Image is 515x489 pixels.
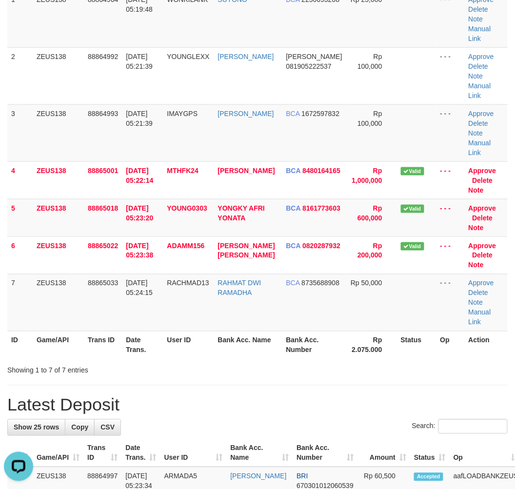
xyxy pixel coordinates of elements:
[88,204,118,212] span: 88865018
[7,199,33,236] td: 5
[167,204,207,212] span: YOUNG0303
[465,331,508,359] th: Action
[469,53,494,60] a: Approve
[469,139,491,156] a: Manual Link
[469,289,488,297] a: Delete
[167,110,198,117] span: IMAYGPS
[473,176,493,184] a: Delete
[473,214,493,222] a: Delete
[88,53,118,60] span: 88864992
[436,274,465,331] td: - - -
[167,53,210,60] span: YOUNGLEXX
[33,199,84,236] td: ZEUS138
[33,161,84,199] td: ZEUS138
[214,331,282,359] th: Bank Acc. Name
[436,47,465,104] td: - - -
[231,472,287,480] a: [PERSON_NAME]
[84,331,122,359] th: Trans ID
[469,62,488,70] a: Delete
[412,419,508,434] label: Search:
[14,424,59,431] span: Show 25 rows
[436,199,465,236] td: - - -
[167,242,205,250] span: ADAMM156
[469,72,483,80] a: Note
[469,5,488,13] a: Delete
[33,274,84,331] td: ZEUS138
[126,53,153,70] span: [DATE] 05:21:39
[286,242,301,250] span: BCA
[436,236,465,274] td: - - -
[33,439,83,467] th: Game/API: activate to sort column ascending
[121,439,160,467] th: Date Trans.: activate to sort column ascending
[282,331,347,359] th: Bank Acc. Number
[469,129,483,137] a: Note
[218,110,274,117] a: [PERSON_NAME]
[160,439,227,467] th: User ID: activate to sort column ascending
[414,473,443,481] span: Accepted
[302,242,340,250] span: Copy 0820287932 to clipboard
[167,167,199,175] span: MTHFK24
[357,110,382,127] span: Rp 100,000
[293,439,357,467] th: Bank Acc. Number: activate to sort column ascending
[469,82,491,99] a: Manual Link
[4,4,33,33] button: Open LiveChat chat widget
[357,242,382,259] span: Rp 200,000
[469,279,494,287] a: Approve
[7,419,65,436] a: Show 25 rows
[346,331,396,359] th: Rp 2.075.000
[7,47,33,104] td: 2
[357,204,382,222] span: Rp 600,000
[469,167,496,175] a: Approve
[401,167,424,176] span: Valid transaction
[469,309,491,326] a: Manual Link
[438,419,508,434] input: Search:
[7,236,33,274] td: 6
[469,299,483,307] a: Note
[469,261,484,269] a: Note
[88,110,118,117] span: 88864993
[352,167,382,184] span: Rp 1,000,000
[297,472,308,480] span: BRI
[469,204,496,212] a: Approve
[88,167,118,175] span: 88865001
[286,110,300,117] span: BCA
[401,242,424,251] span: Valid transaction
[88,242,118,250] span: 88865022
[126,167,153,184] span: [DATE] 05:22:14
[302,204,340,212] span: Copy 8161773603 to clipboard
[218,242,275,259] a: [PERSON_NAME] [PERSON_NAME]
[436,331,465,359] th: Op
[126,204,153,222] span: [DATE] 05:23:20
[436,161,465,199] td: - - -
[7,161,33,199] td: 4
[126,242,153,259] span: [DATE] 05:23:38
[218,167,275,175] a: [PERSON_NAME]
[33,236,84,274] td: ZEUS138
[351,279,382,287] span: Rp 50,000
[410,439,450,467] th: Status: activate to sort column ascending
[33,47,84,104] td: ZEUS138
[301,279,339,287] span: Copy 8735688908 to clipboard
[100,424,115,431] span: CSV
[167,279,209,287] span: RACHMAD13
[286,62,332,70] span: Copy 081905222537 to clipboard
[218,279,261,297] a: RAHMAT DWI RAMADHA
[286,279,300,287] span: BCA
[7,439,33,467] th: ID: activate to sort column descending
[7,331,33,359] th: ID
[401,205,424,213] span: Valid transaction
[469,110,494,117] a: Approve
[33,331,84,359] th: Game/API
[227,439,293,467] th: Bank Acc. Name: activate to sort column ascending
[302,167,340,175] span: Copy 8480164165 to clipboard
[83,439,121,467] th: Trans ID: activate to sort column ascending
[218,204,265,222] a: YONGKY AFRI YONATA
[357,53,382,70] span: Rp 100,000
[33,104,84,161] td: ZEUS138
[7,362,207,375] div: Showing 1 to 7 of 7 entries
[469,242,496,250] a: Approve
[163,331,214,359] th: User ID
[469,186,484,194] a: Note
[286,204,301,212] span: BCA
[473,252,493,259] a: Delete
